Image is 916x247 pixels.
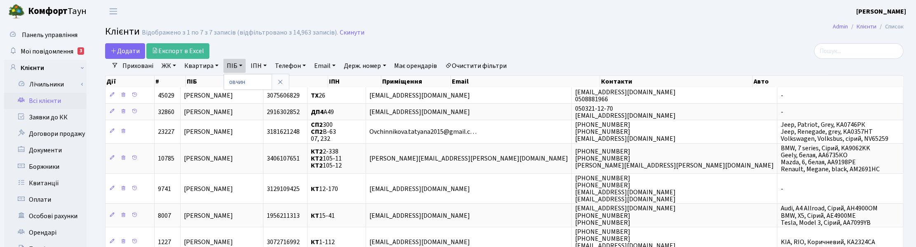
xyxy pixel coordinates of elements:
[4,158,87,175] a: Боржники
[575,174,676,204] span: [PHONE_NUMBER] [PHONE_NUMBER] [EMAIL_ADDRESS][DOMAIN_NAME] [EMAIL_ADDRESS][DOMAIN_NAME]
[369,238,470,247] span: [EMAIL_ADDRESS][DOMAIN_NAME]
[369,91,470,100] span: [EMAIL_ADDRESS][DOMAIN_NAME]
[184,154,233,163] span: [PERSON_NAME]
[575,120,676,143] span: [PHONE_NUMBER] [PHONE_NUMBER] [EMAIL_ADDRESS][DOMAIN_NAME]
[600,76,753,87] th: Контакти
[4,93,87,109] a: Всі клієнти
[267,238,300,247] span: 3072716992
[186,76,328,87] th: ПІБ
[311,184,338,193] span: 12-170
[311,211,335,220] span: 15-41
[311,238,335,247] span: 1-112
[184,211,233,220] span: [PERSON_NAME]
[369,127,477,136] span: Ovchinnikova.tatyana2015@gmail.c…
[311,107,334,117] span: А49
[381,76,451,87] th: Приміщення
[158,238,171,247] span: 1227
[181,59,222,73] a: Квартира
[22,30,78,40] span: Панель управління
[158,107,174,117] span: 32860
[328,76,381,87] th: ІПН
[311,211,319,220] b: КТ
[155,76,186,87] th: #
[311,184,319,193] b: КТ
[781,144,880,174] span: BMW, 7 series, Сірий, KA9062KK Geely, белая, АА6735КО Mazda, 6, белая, АА9198РЕ Renault, Megane, ...
[781,107,783,117] span: -
[106,76,155,87] th: Дії
[575,104,676,120] span: 050321-12-70 [EMAIL_ADDRESS][DOMAIN_NAME]
[146,43,209,59] a: Експорт в Excel
[311,147,342,170] span: 2-338 105-11 105-12
[105,43,145,59] a: Додати
[28,5,87,19] span: Таун
[223,59,246,73] a: ПІБ
[311,120,336,143] span: 300 В-63 07, 232
[21,47,73,56] span: Мої повідомлення
[272,59,309,73] a: Телефон
[142,29,338,37] div: Відображено з 1 по 7 з 7 записів (відфільтровано з 14,963 записів).
[753,76,904,87] th: Авто
[311,127,323,136] b: СП2
[184,238,233,247] span: [PERSON_NAME]
[451,76,600,87] th: Email
[158,127,174,136] span: 23227
[267,184,300,193] span: 3129109425
[158,184,171,193] span: 9741
[369,184,470,193] span: [EMAIL_ADDRESS][DOMAIN_NAME]
[267,91,300,100] span: 3075606829
[442,59,510,73] a: Очистити фільтри
[575,147,774,170] span: [PHONE_NUMBER] [PHONE_NUMBER] [PERSON_NAME][EMAIL_ADDRESS][PERSON_NAME][DOMAIN_NAME]
[4,60,87,76] a: Клієнти
[369,107,470,117] span: [EMAIL_ADDRESS][DOMAIN_NAME]
[311,238,319,247] b: КТ
[856,7,906,16] a: [PERSON_NAME]
[340,29,364,37] a: Скинути
[4,191,87,208] a: Оплати
[103,5,124,18] button: Переключити навігацію
[184,107,233,117] span: [PERSON_NAME]
[4,27,87,43] a: Панель управління
[28,5,68,18] b: Комфорт
[876,22,904,31] li: Список
[575,204,676,227] span: [EMAIL_ADDRESS][DOMAIN_NAME] [PHONE_NUMBER] [PHONE_NUMBER]
[391,59,441,73] a: Має орендарів
[4,109,87,126] a: Заявки до КК
[110,47,140,56] span: Додати
[267,211,300,220] span: 1956211313
[4,142,87,158] a: Документи
[4,224,87,241] a: Орендарі
[247,59,270,73] a: ІПН
[311,154,323,163] b: КТ2
[833,22,848,31] a: Admin
[4,208,87,224] a: Особові рахунки
[267,127,300,136] span: 3181621248
[267,107,300,117] span: 2916302852
[311,59,339,73] a: Email
[369,211,470,220] span: [EMAIL_ADDRESS][DOMAIN_NAME]
[105,24,140,39] span: Клієнти
[158,91,174,100] span: 45029
[369,154,568,163] span: [PERSON_NAME][EMAIL_ADDRESS][PERSON_NAME][DOMAIN_NAME]
[781,184,783,193] span: -
[158,211,171,220] span: 8007
[158,154,174,163] span: 10785
[311,91,325,100] span: 26
[184,184,233,193] span: [PERSON_NAME]
[4,43,87,60] a: Мої повідомлення3
[857,22,876,31] a: Клієнти
[184,91,233,100] span: [PERSON_NAME]
[311,161,323,170] b: КТ2
[4,175,87,191] a: Квитанції
[781,91,783,100] span: -
[311,91,319,100] b: ТХ
[575,88,676,104] span: [EMAIL_ADDRESS][DOMAIN_NAME] 0508881966
[4,126,87,142] a: Договори продажу
[341,59,389,73] a: Держ. номер
[267,154,300,163] span: 3406107651
[9,76,87,93] a: Лічильники
[781,120,888,143] span: Jeep, Patriot, Grey, KA0746РК Jeep, Renegade, grey, KA0357HT Volkswagen, Volksbus, сірий, NV65259
[820,18,916,35] nav: breadcrumb
[8,3,25,20] img: logo.png
[78,47,84,55] div: 3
